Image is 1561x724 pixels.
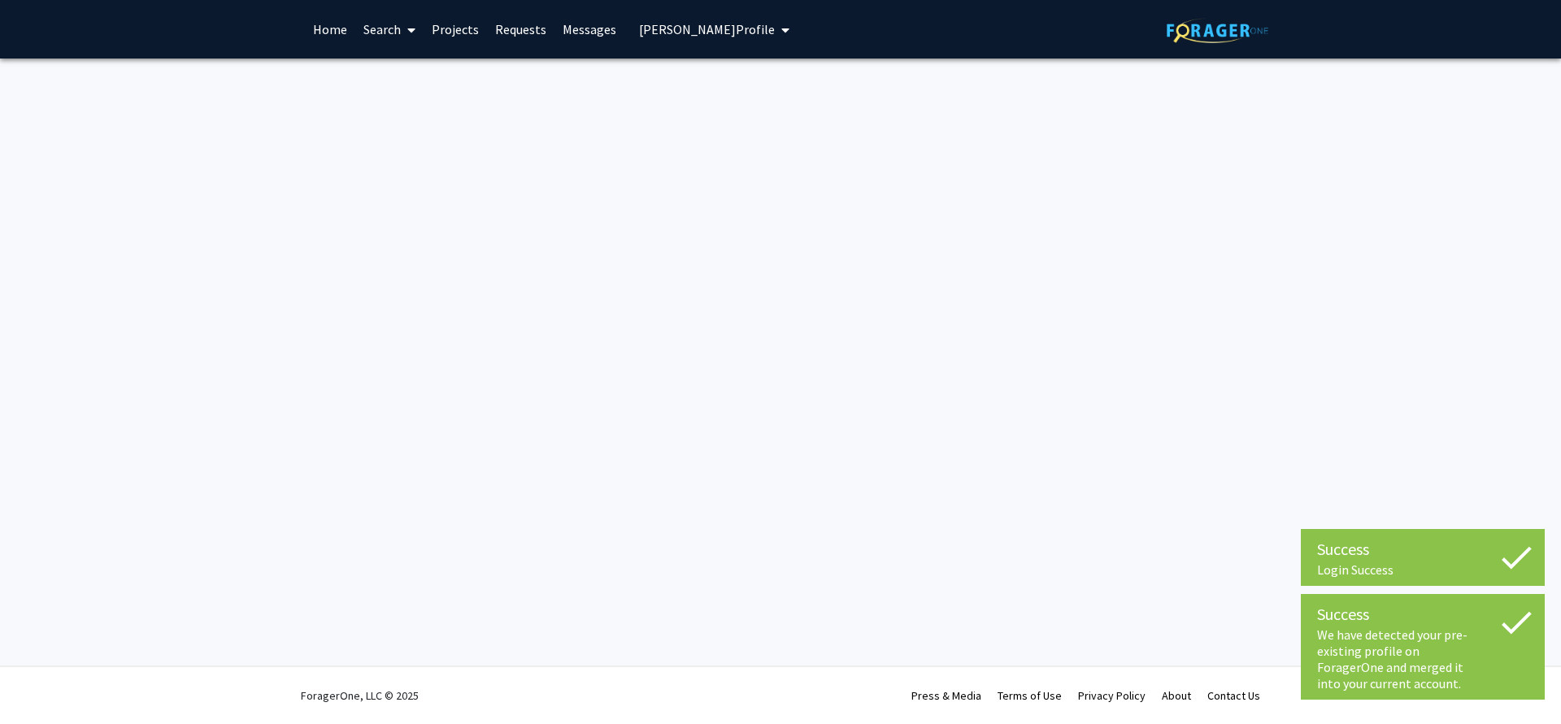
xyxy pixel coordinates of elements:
a: Contact Us [1207,688,1260,703]
img: ForagerOne Logo [1167,18,1268,43]
div: Login Success [1317,561,1528,578]
div: Success [1317,537,1528,561]
a: Requests [487,1,554,58]
a: Home [305,1,355,58]
span: [PERSON_NAME] Profile [639,21,775,37]
a: Press & Media [911,688,981,703]
div: ForagerOne, LLC © 2025 [301,667,419,724]
a: About [1162,688,1191,703]
div: We have detected your pre-existing profile on ForagerOne and merged it into your current account. [1317,626,1528,691]
a: Projects [424,1,487,58]
div: Success [1317,602,1528,626]
a: Privacy Policy [1078,688,1146,703]
a: Search [355,1,424,58]
a: Terms of Use [998,688,1062,703]
a: Messages [554,1,624,58]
